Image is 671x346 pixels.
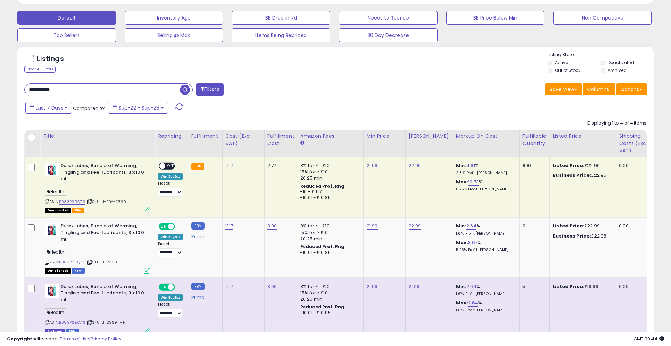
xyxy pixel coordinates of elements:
span: Sep-22 - Sep-28 [118,104,159,111]
button: Columns [583,83,615,95]
span: | SKU: LI-2369 [86,259,117,265]
span: OFF [174,224,185,230]
span: Health [45,188,66,196]
div: 8% for <= £10 [300,163,358,169]
div: Fulfillment [191,133,219,140]
b: Max: [456,239,468,246]
b: Business Price: [553,172,591,179]
div: ASIN: [45,223,150,273]
label: Out of Stock [555,67,580,73]
strong: Copyright [7,336,33,342]
b: Min: [456,162,467,169]
div: Preset: [158,242,183,257]
div: £19.99 [553,284,611,290]
span: Last 7 Days [36,104,63,111]
button: BB Drop in 7d [232,11,330,25]
a: 3.00 [267,223,277,230]
span: Compared to: [73,105,105,112]
div: 8% for <= £10 [300,223,358,229]
div: Cost (Exc. VAT) [225,133,261,147]
img: 4155A2s0AOL._SL40_.jpg [45,163,59,176]
a: 2.64 [466,223,476,230]
div: Title [43,133,152,140]
div: Markup on Cost [456,133,517,140]
div: £22.95 [553,172,611,179]
small: Amazon Fees. [300,140,304,146]
div: % [456,163,514,175]
a: 22.99 [409,223,421,230]
div: Min Price [367,133,403,140]
span: 2025-10-7 09:44 GMT [634,336,664,342]
b: Business Price: [553,233,591,239]
b: Reduced Prof. Rng. [300,304,346,310]
img: 4155A2s0AOL._SL40_.jpg [45,223,59,237]
div: % [456,300,514,313]
button: Default [17,11,116,25]
th: The percentage added to the cost of goods (COGS) that forms the calculator for Min & Max prices. [453,130,519,157]
a: B083P69Q76 [59,259,85,265]
b: Durex Lubes, Bundle of Warming, Tingling and Feel lubricants, 3 x 100 ml [60,163,145,184]
a: 8.67 [468,239,477,246]
span: | SKU: LI-FBA-2369 [86,199,126,204]
div: £10.01 - £10.85 [300,195,358,201]
div: 890 [522,163,544,169]
a: 4.61 [466,162,475,169]
button: Non Competitive [553,11,652,25]
span: Health [45,248,66,256]
b: Listed Price: [553,162,584,169]
div: % [456,284,514,296]
a: 3.00 [267,283,277,290]
a: B083P69Q76 [59,199,85,205]
span: All listings that are unavailable for purchase on Amazon for any reason other than out-of-stock [45,208,71,213]
div: 0.00 [619,284,652,290]
img: 4155A2s0AOL._SL40_.jpg [45,284,59,298]
button: BB Price Below Min [446,11,545,25]
b: Max: [456,179,468,185]
p: 2.81% Profit [PERSON_NAME] [456,171,514,175]
div: £10 - £11.17 [300,189,358,195]
div: 15% for > £10 [300,230,358,236]
div: £22.99 [553,223,611,229]
button: Needs to Reprice [339,11,438,25]
button: Selling @ Max [125,28,223,42]
p: Listing States: [548,52,653,58]
div: Preset: [158,181,183,197]
b: Durex Lubes, Bundle of Warming, Tingling and Feel lubricants, 3 x 100 ml [60,284,145,305]
button: Inventory Age [125,11,223,25]
button: Top Sellers [17,28,116,42]
button: Last 7 Days [25,102,72,114]
b: Min: [456,223,467,229]
b: Min: [456,283,467,290]
a: 21.99 [367,283,378,290]
span: OFF [165,163,176,169]
div: 51 [522,284,544,290]
a: 10.73 [468,179,479,186]
a: 22.99 [409,162,421,169]
a: 2.64 [468,300,478,307]
p: 1.61% Profit [PERSON_NAME] [456,308,514,313]
div: ASIN: [45,163,150,212]
div: £0.25 min [300,236,358,242]
b: Durex Lubes, Bundle of Warming, Tingling and Feel lubricants, 3 x 100 ml [60,223,145,244]
a: 11.17 [225,162,233,169]
div: Preset: [158,302,183,318]
button: Actions [616,83,647,95]
p: 5.05% Profit [PERSON_NAME] [456,248,514,253]
small: FBM [191,222,205,230]
div: £0.25 min [300,175,358,181]
div: % [456,240,514,253]
div: ASIN: [45,284,150,333]
span: Columns [587,86,609,93]
span: FBM [72,268,85,274]
div: Win BuyBox [158,234,183,240]
div: £0.25 min [300,296,358,302]
div: Fulfillment Cost [267,133,294,147]
span: OFF [174,284,185,290]
a: B083P69Q76 [59,319,85,325]
div: Win BuyBox [158,294,183,301]
p: 1.61% Profit [PERSON_NAME] [456,231,514,236]
div: 0.00 [619,223,652,229]
a: Privacy Policy [91,336,121,342]
button: Items Being Repriced [232,28,330,42]
span: FBA [72,208,84,213]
